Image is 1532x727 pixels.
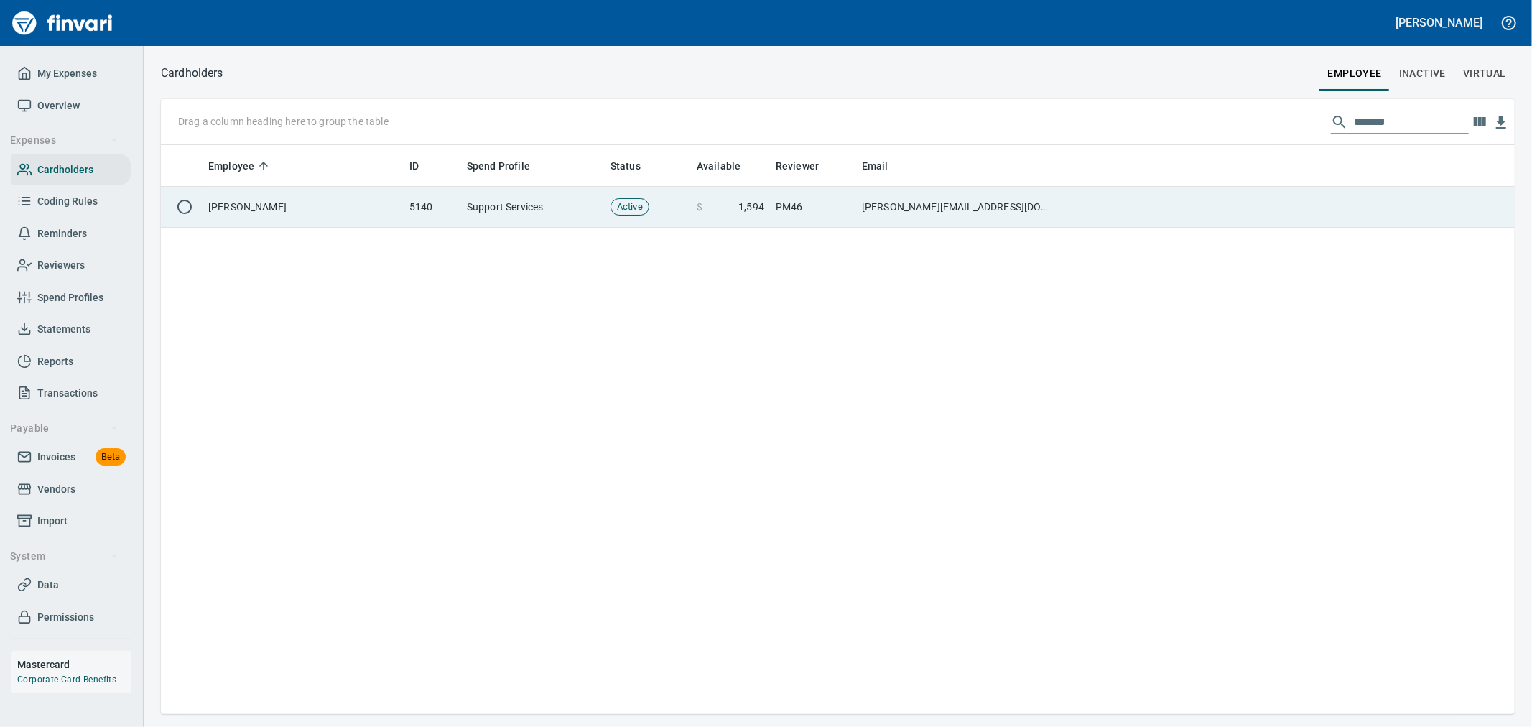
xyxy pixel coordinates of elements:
h5: [PERSON_NAME] [1396,15,1482,30]
span: 1,594 [738,200,764,214]
span: Employee [208,157,273,175]
button: [PERSON_NAME] [1393,11,1486,34]
td: [PERSON_NAME][EMAIL_ADDRESS][DOMAIN_NAME] [856,187,1057,228]
button: System [4,543,124,570]
a: Statements [11,313,131,346]
span: Email [862,157,907,175]
span: virtual [1463,65,1506,83]
span: $ [697,200,702,214]
span: My Expenses [37,65,97,83]
span: Inactive [1399,65,1446,83]
a: Spend Profiles [11,282,131,314]
span: Email [862,157,888,175]
span: Spend Profile [467,157,549,175]
span: Available [697,157,741,175]
span: Cardholders [37,161,93,179]
span: Transactions [37,384,98,402]
span: Vendors [37,481,75,499]
span: Payable [10,420,119,437]
a: Corporate Card Benefits [17,675,116,685]
span: Reviewers [37,256,85,274]
a: Cardholders [11,154,131,186]
span: employee [1328,65,1382,83]
a: Transactions [11,377,131,409]
td: Support Services [461,187,605,228]
button: Expenses [4,127,124,154]
span: Status [611,157,659,175]
span: Reports [37,353,73,371]
h6: Mastercard [17,657,131,672]
span: Statements [37,320,90,338]
span: Spend Profiles [37,289,103,307]
span: Data [37,576,59,594]
p: Cardholders [161,65,223,82]
span: Expenses [10,131,119,149]
a: Import [11,505,131,537]
td: [PERSON_NAME] [203,187,404,228]
nav: breadcrumb [161,65,223,82]
a: Reports [11,346,131,378]
span: Coding Rules [37,193,98,210]
a: Vendors [11,473,131,506]
span: Import [37,512,68,530]
span: Employee [208,157,254,175]
a: Permissions [11,601,131,634]
span: Spend Profile [467,157,530,175]
a: Coding Rules [11,185,131,218]
a: Reminders [11,218,131,250]
span: Active [611,200,649,214]
button: Download Table [1490,112,1512,134]
span: ID [409,157,419,175]
span: Beta [96,449,126,466]
span: Permissions [37,608,94,626]
span: ID [409,157,437,175]
td: PM46 [770,187,856,228]
a: My Expenses [11,57,131,90]
span: Available [697,157,759,175]
span: Reminders [37,225,87,243]
a: Data [11,569,131,601]
span: Reviewer [776,157,819,175]
p: Drag a column heading here to group the table [178,114,389,129]
span: Invoices [37,448,75,466]
td: 5140 [404,187,461,228]
button: Choose columns to display [1469,111,1490,133]
span: Reviewer [776,157,837,175]
span: Status [611,157,641,175]
a: Reviewers [11,249,131,282]
button: Payable [4,415,124,442]
a: Overview [11,90,131,122]
a: InvoicesBeta [11,441,131,473]
span: System [10,547,119,565]
span: Overview [37,97,80,115]
img: Finvari [9,6,116,40]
